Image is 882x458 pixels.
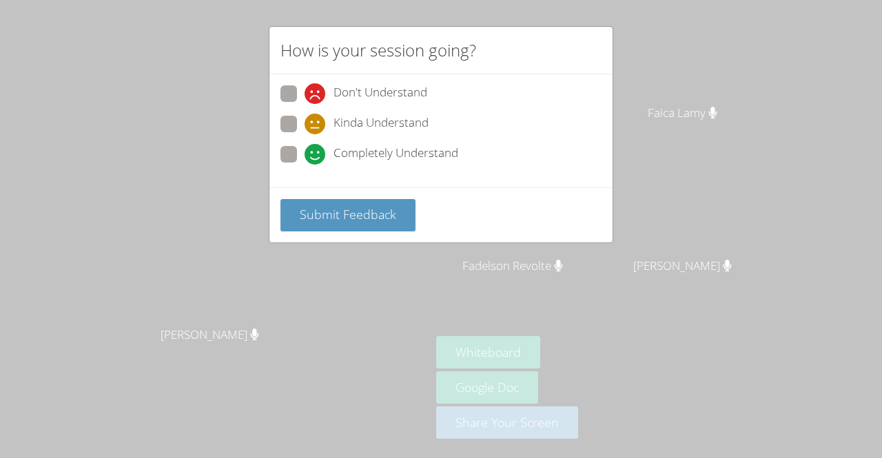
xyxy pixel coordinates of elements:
[334,144,458,165] span: Completely Understand
[334,114,429,134] span: Kinda Understand
[300,206,396,222] span: Submit Feedback
[280,38,476,63] h2: How is your session going?
[334,83,427,104] span: Don't Understand
[280,199,416,231] button: Submit Feedback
